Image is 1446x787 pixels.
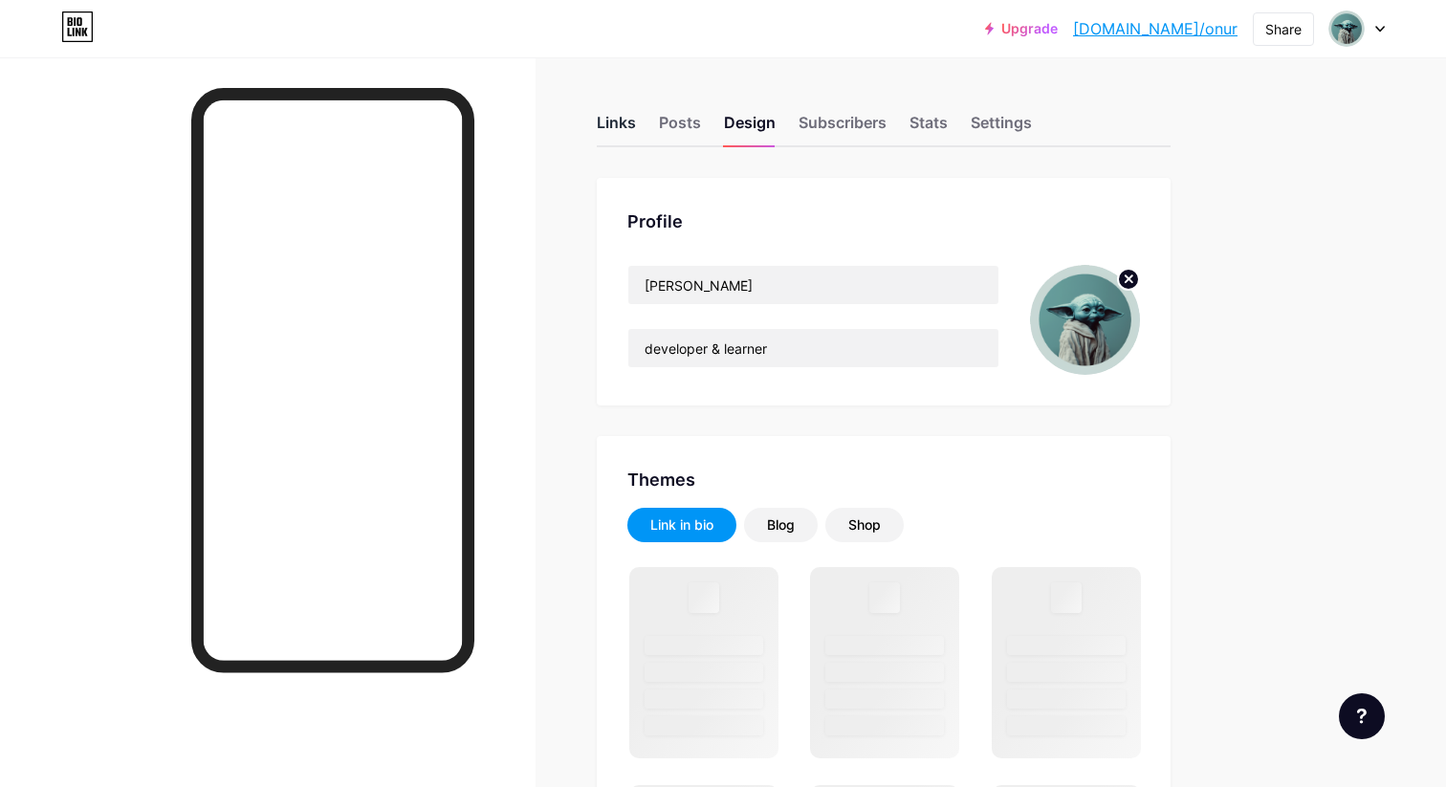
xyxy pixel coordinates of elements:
div: Posts [659,111,701,145]
img: Onur Uzun [1328,11,1365,47]
a: [DOMAIN_NAME]/onur [1073,17,1238,40]
div: Subscribers [799,111,887,145]
div: Link in bio [650,515,713,535]
a: Upgrade [985,21,1058,36]
div: Links [597,111,636,145]
div: Profile [627,208,1140,234]
div: Blog [767,515,795,535]
div: Design [724,111,776,145]
input: Name [628,266,998,304]
div: Settings [971,111,1032,145]
div: Share [1265,19,1302,39]
input: Bio [628,329,998,367]
div: Themes [627,467,1140,492]
div: Stats [909,111,948,145]
img: Onur Uzun [1030,265,1140,375]
div: Shop [848,515,881,535]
